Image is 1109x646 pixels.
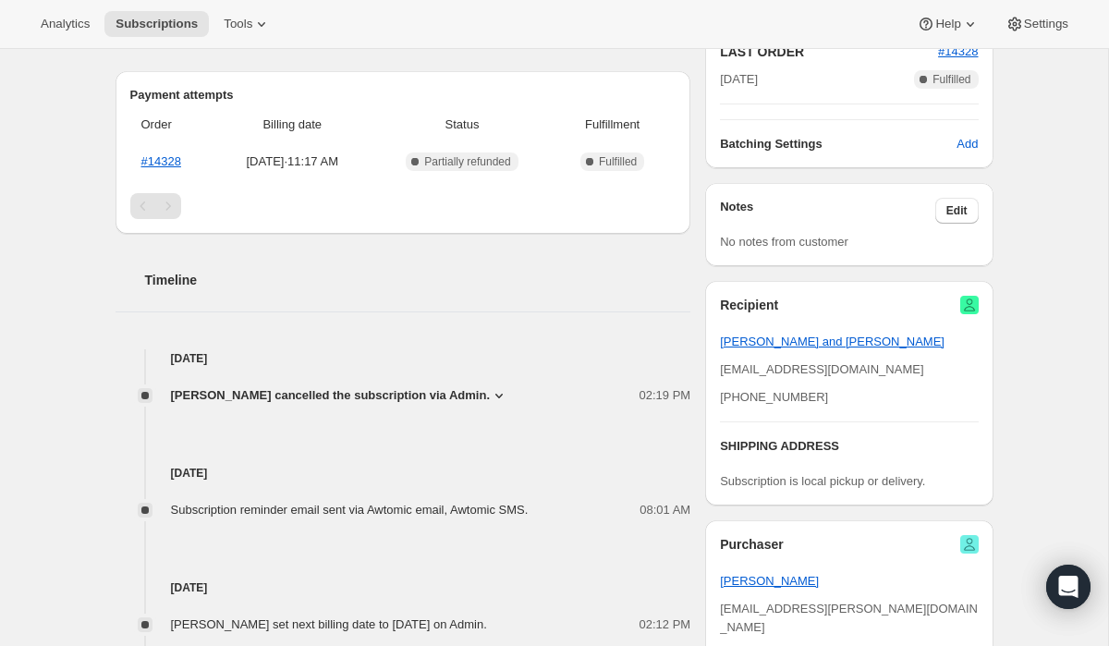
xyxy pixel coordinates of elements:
[30,11,101,37] button: Analytics
[145,271,691,289] h2: Timeline
[171,617,487,631] span: [PERSON_NAME] set next billing date to [DATE] on Admin.
[116,579,691,597] h4: [DATE]
[424,154,510,169] span: Partially refunded
[720,43,938,61] h2: LAST ORDER
[720,135,957,153] h6: Batching Settings
[141,154,181,168] a: #14328
[938,43,978,61] button: #14328
[213,11,282,37] button: Tools
[720,437,978,456] h3: SHIPPING ADDRESS
[116,349,691,368] h4: [DATE]
[171,386,509,405] button: [PERSON_NAME] cancelled the subscription via Admin.
[720,235,848,249] span: No notes from customer
[906,11,990,37] button: Help
[720,474,925,488] span: Subscription is local pickup or delivery.
[938,44,978,58] a: #14328
[171,386,491,405] span: [PERSON_NAME] cancelled the subscription via Admin.
[720,390,828,404] span: [PHONE_NUMBER]
[945,129,989,159] button: Add
[957,135,978,153] span: Add
[221,116,364,134] span: Billing date
[640,386,691,405] span: 02:19 PM
[116,17,198,31] span: Subscriptions
[994,11,1079,37] button: Settings
[221,152,364,171] span: [DATE] · 11:17 AM
[41,17,90,31] span: Analytics
[224,17,252,31] span: Tools
[720,602,978,634] span: [EMAIL_ADDRESS][PERSON_NAME][DOMAIN_NAME]
[375,116,549,134] span: Status
[640,501,690,519] span: 08:01 AM
[720,296,778,314] h2: Recipient
[720,198,935,224] h3: Notes
[1024,17,1068,31] span: Settings
[935,17,960,31] span: Help
[130,86,676,104] h2: Payment attempts
[171,503,529,517] span: Subscription reminder email sent via Awtomic email, Awtomic SMS.
[720,362,923,376] span: [EMAIL_ADDRESS][DOMAIN_NAME]
[720,574,819,588] a: [PERSON_NAME]
[946,203,968,218] span: Edit
[560,116,664,134] span: Fulfillment
[935,198,979,224] button: Edit
[1046,565,1091,609] div: Open Intercom Messenger
[720,535,783,554] h2: Purchaser
[720,335,944,348] a: [PERSON_NAME] and [PERSON_NAME]
[720,70,758,89] span: [DATE]
[640,616,691,634] span: 02:12 PM
[104,11,209,37] button: Subscriptions
[599,154,637,169] span: Fulfilled
[932,72,970,87] span: Fulfilled
[116,464,691,482] h4: [DATE]
[130,104,215,145] th: Order
[130,193,676,219] nav: Pagination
